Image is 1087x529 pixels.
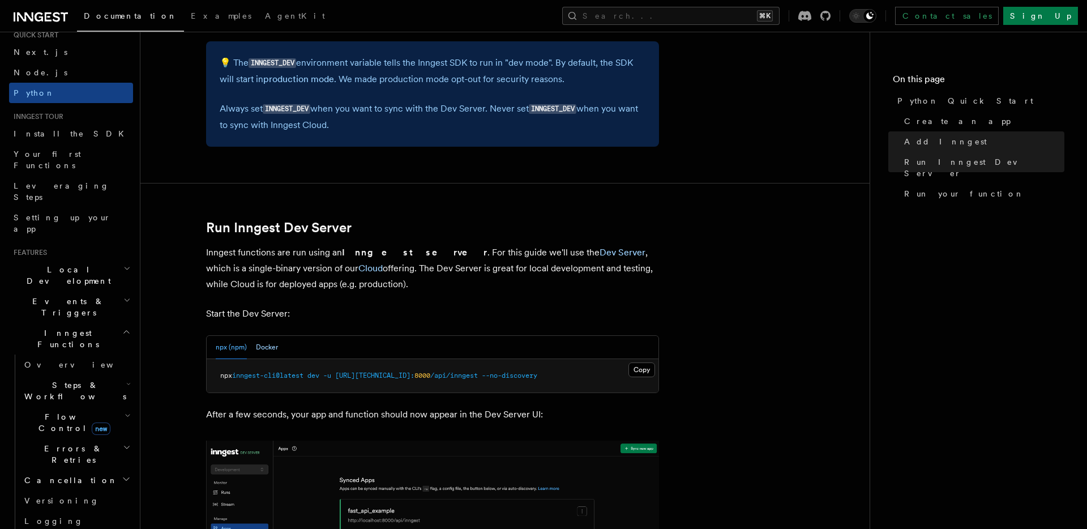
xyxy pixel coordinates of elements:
[249,58,296,68] code: INNGEST_DEV
[20,443,123,466] span: Errors & Retries
[20,438,133,470] button: Errors & Retries
[14,181,109,202] span: Leveraging Steps
[191,11,251,20] span: Examples
[258,3,332,31] a: AgentKit
[206,306,659,322] p: Start the Dev Server:
[893,91,1064,111] a: Python Quick Start
[9,83,133,103] a: Python
[9,31,58,40] span: Quick start
[92,423,110,435] span: new
[220,101,645,133] p: Always set when you want to sync with the Dev Server. Never set when you want to sync with Innges...
[904,188,1024,199] span: Run your function
[14,68,67,77] span: Node.js
[893,72,1064,91] h4: On this page
[24,496,99,505] span: Versioning
[904,156,1064,179] span: Run Inngest Dev Server
[20,407,133,438] button: Flow Controlnew
[482,372,537,379] span: --no-discovery
[9,323,133,355] button: Inngest Functions
[24,517,83,526] span: Logging
[20,411,125,434] span: Flow Control
[20,379,126,402] span: Steps & Workflows
[232,372,303,379] span: inngest-cli@latest
[9,259,133,291] button: Local Development
[849,9,876,23] button: Toggle dark mode
[206,407,659,423] p: After a few seconds, your app and function should now appear in the Dev Server UI:
[9,296,123,318] span: Events & Triggers
[9,123,133,144] a: Install the SDK
[358,263,383,274] a: Cloud
[335,372,414,379] span: [URL][TECHNICAL_ID]:
[216,336,247,359] button: npx (npm)
[430,372,478,379] span: /api/inngest
[220,372,232,379] span: npx
[14,213,111,233] span: Setting up your app
[256,336,278,359] button: Docker
[9,207,133,239] a: Setting up your app
[9,112,63,121] span: Inngest tour
[897,95,1033,106] span: Python Quick Start
[20,470,133,490] button: Cancellation
[263,104,310,114] code: INNGEST_DEV
[14,88,55,97] span: Python
[77,3,184,32] a: Documentation
[757,10,773,22] kbd: ⌘K
[9,62,133,83] a: Node.js
[562,7,780,25] button: Search...⌘K
[323,372,331,379] span: -u
[14,48,67,57] span: Next.js
[265,11,325,20] span: AgentKit
[206,245,659,292] p: Inngest functions are run using an . For this guide we'll use the , which is a single-binary vers...
[900,152,1064,184] a: Run Inngest Dev Server
[24,360,141,369] span: Overview
[9,264,123,287] span: Local Development
[9,42,133,62] a: Next.js
[9,291,133,323] button: Events & Triggers
[9,176,133,207] a: Leveraging Steps
[900,111,1064,131] a: Create an app
[206,220,352,236] a: Run Inngest Dev Server
[1003,7,1078,25] a: Sign Up
[84,11,177,20] span: Documentation
[529,104,576,114] code: INNGEST_DEV
[600,247,645,258] a: Dev Server
[14,129,131,138] span: Install the SDK
[9,144,133,176] a: Your first Functions
[184,3,258,31] a: Examples
[20,375,133,407] button: Steps & Workflows
[900,131,1064,152] a: Add Inngest
[904,136,987,147] span: Add Inngest
[20,475,118,486] span: Cancellation
[895,7,999,25] a: Contact sales
[414,372,430,379] span: 8000
[20,355,133,375] a: Overview
[9,327,122,350] span: Inngest Functions
[904,116,1011,127] span: Create an app
[900,184,1064,204] a: Run your function
[220,55,645,87] p: 💡 The environment variable tells the Inngest SDK to run in "dev mode". By default, the SDK will s...
[628,362,655,377] button: Copy
[263,74,334,84] a: production mode
[14,150,81,170] span: Your first Functions
[9,248,47,257] span: Features
[342,247,487,258] strong: Inngest server
[307,372,319,379] span: dev
[20,490,133,511] a: Versioning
